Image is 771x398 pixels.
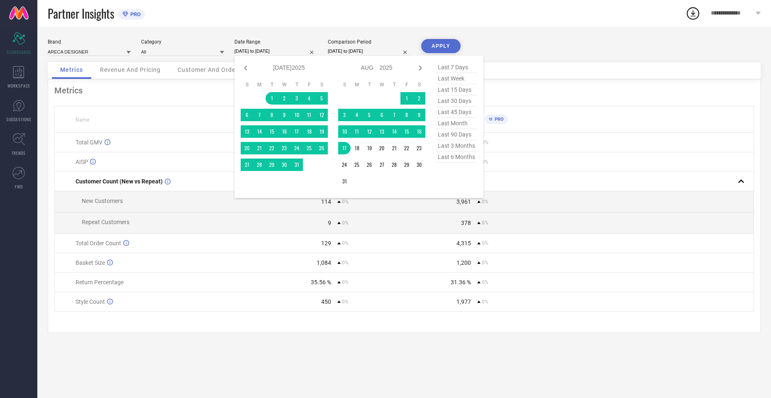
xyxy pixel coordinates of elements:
[342,220,349,226] span: 0%
[266,92,278,105] td: Tue Jul 01 2025
[388,109,400,121] td: Thu Aug 07 2025
[178,66,241,73] span: Customer And Orders
[456,259,471,266] div: 1,200
[278,109,290,121] td: Wed Jul 09 2025
[290,159,303,171] td: Thu Jul 31 2025
[6,116,32,122] span: SUGGESTIONS
[7,49,31,55] span: SCORECARDS
[311,279,331,286] div: 35.56 %
[290,109,303,121] td: Thu Jul 10 2025
[686,6,700,21] div: Open download list
[303,125,315,138] td: Fri Jul 18 2025
[234,47,317,56] input: Select date range
[241,125,253,138] td: Sun Jul 13 2025
[315,142,328,154] td: Sat Jul 26 2025
[253,159,266,171] td: Mon Jul 28 2025
[290,92,303,105] td: Thu Jul 03 2025
[376,159,388,171] td: Wed Aug 27 2025
[436,140,477,151] span: last 3 months
[351,125,363,138] td: Mon Aug 11 2025
[456,240,471,247] div: 4,315
[76,139,102,146] span: Total GMV
[482,220,488,226] span: 0%
[342,279,349,285] span: 0%
[278,92,290,105] td: Wed Jul 02 2025
[321,240,331,247] div: 129
[266,125,278,138] td: Tue Jul 15 2025
[7,83,30,89] span: WORKSPACE
[315,81,328,88] th: Saturday
[315,125,328,138] td: Sat Jul 19 2025
[342,240,349,246] span: 0%
[351,81,363,88] th: Monday
[400,92,413,105] td: Fri Aug 01 2025
[338,142,351,154] td: Sun Aug 17 2025
[266,81,278,88] th: Tuesday
[241,109,253,121] td: Sun Jul 06 2025
[266,159,278,171] td: Tue Jul 29 2025
[436,129,477,140] span: last 90 days
[376,125,388,138] td: Wed Aug 13 2025
[482,159,488,165] span: 0%
[451,279,471,286] div: 31.36 %
[241,81,253,88] th: Sunday
[253,109,266,121] td: Mon Jul 07 2025
[278,81,290,88] th: Wednesday
[388,81,400,88] th: Thursday
[415,63,425,73] div: Next month
[253,81,266,88] th: Monday
[303,92,315,105] td: Fri Jul 04 2025
[351,159,363,171] td: Mon Aug 25 2025
[328,47,411,56] input: Select comparison period
[436,73,477,84] span: last week
[338,109,351,121] td: Sun Aug 03 2025
[436,62,477,73] span: last 7 days
[278,142,290,154] td: Wed Jul 23 2025
[328,220,331,226] div: 9
[482,199,488,205] span: 0%
[342,260,349,266] span: 0%
[388,159,400,171] td: Thu Aug 28 2025
[351,109,363,121] td: Mon Aug 04 2025
[321,198,331,205] div: 114
[436,151,477,163] span: last 6 months
[141,39,224,45] div: Category
[321,298,331,305] div: 450
[400,81,413,88] th: Friday
[338,159,351,171] td: Sun Aug 24 2025
[376,81,388,88] th: Wednesday
[76,178,163,185] span: Customer Count (New vs Repeat)
[400,109,413,121] td: Fri Aug 08 2025
[76,259,105,266] span: Basket Size
[376,109,388,121] td: Wed Aug 06 2025
[234,39,317,45] div: Date Range
[76,279,124,286] span: Return Percentage
[12,150,26,156] span: TRENDS
[328,39,411,45] div: Comparison Period
[342,299,349,305] span: 0%
[413,92,425,105] td: Sat Aug 02 2025
[413,81,425,88] th: Saturday
[413,142,425,154] td: Sat Aug 23 2025
[76,298,105,305] span: Style Count
[303,81,315,88] th: Friday
[241,63,251,73] div: Previous month
[266,142,278,154] td: Tue Jul 22 2025
[400,142,413,154] td: Fri Aug 22 2025
[363,159,376,171] td: Tue Aug 26 2025
[461,220,471,226] div: 378
[413,125,425,138] td: Sat Aug 16 2025
[342,199,349,205] span: 0%
[436,118,477,129] span: last month
[482,279,488,285] span: 0%
[351,142,363,154] td: Mon Aug 18 2025
[400,125,413,138] td: Fri Aug 15 2025
[436,84,477,95] span: last 15 days
[413,109,425,121] td: Sat Aug 09 2025
[15,183,23,190] span: FWD
[241,142,253,154] td: Sun Jul 20 2025
[253,125,266,138] td: Mon Jul 14 2025
[493,117,504,122] span: PRO
[338,125,351,138] td: Sun Aug 10 2025
[413,159,425,171] td: Sat Aug 30 2025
